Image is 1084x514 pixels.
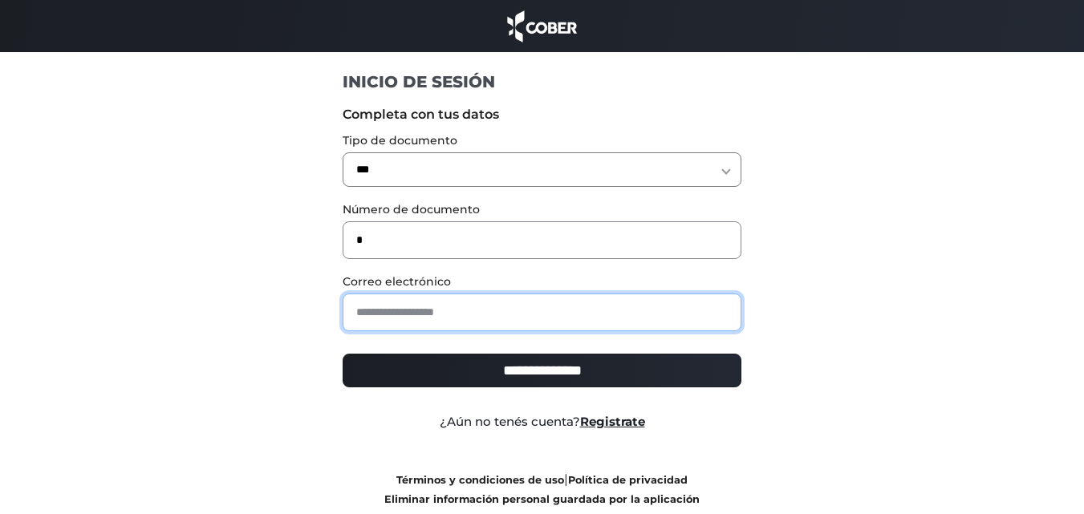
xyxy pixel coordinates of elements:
a: Eliminar información personal guardada por la aplicación [384,493,700,505]
h1: INICIO DE SESIÓN [343,71,741,92]
a: Registrate [580,414,645,429]
label: Completa con tus datos [343,105,741,124]
label: Correo electrónico [343,273,741,290]
img: cober_marca.png [503,8,582,44]
div: ¿Aún no tenés cuenta? [331,413,753,431]
label: Número de documento [343,201,741,218]
label: Tipo de documento [343,132,741,149]
a: Política de privacidad [568,474,688,486]
a: Términos y condiciones de uso [396,474,564,486]
div: | [331,470,753,508]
